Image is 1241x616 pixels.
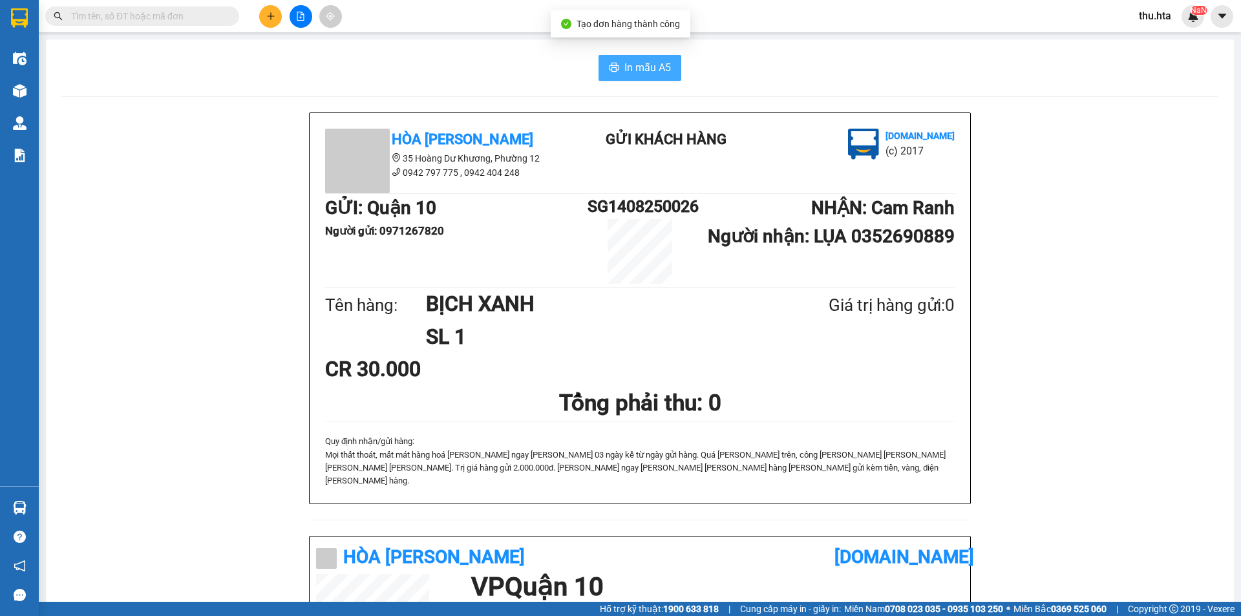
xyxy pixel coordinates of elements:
span: question-circle [14,531,26,543]
img: logo-vxr [11,8,28,28]
div: CR 30.000 [325,353,533,385]
h1: BỊCH XANH [426,288,766,320]
li: 35 Hoàng Dư Khương, Phường 12 [325,151,558,165]
span: thu.hta [1129,8,1182,24]
li: (c) 2017 [886,143,955,159]
span: | [1116,602,1118,616]
strong: 0708 023 035 - 0935 103 250 [885,604,1003,614]
span: In mẫu A5 [624,59,671,76]
b: Hòa [PERSON_NAME] [343,546,525,568]
strong: 0369 525 060 [1051,604,1107,614]
h1: VP Quận 10 [471,574,957,600]
span: file-add [296,12,305,21]
span: message [14,589,26,601]
span: notification [14,560,26,572]
button: caret-down [1211,5,1233,28]
span: Miền Nam [844,602,1003,616]
span: phone [392,167,401,176]
button: aim [319,5,342,28]
span: search [54,12,63,21]
span: caret-down [1216,10,1228,22]
div: Quy định nhận/gửi hàng : [325,435,955,488]
button: printerIn mẫu A5 [599,55,681,81]
span: aim [326,12,335,21]
span: Tạo đơn hàng thành công [577,19,680,29]
img: logo.jpg [140,16,171,47]
li: 0942 797 775 , 0942 404 248 [325,165,558,180]
h1: SL 1 [426,321,766,353]
b: Người gửi : 0971267820 [325,224,444,237]
span: ⚪️ [1006,606,1010,611]
b: Hòa [PERSON_NAME] [392,131,533,147]
sup: NaN [1191,6,1207,15]
p: Mọi thất thoát, mất mát hàng hoá [PERSON_NAME] ngay [PERSON_NAME] 03 ngày kể từ ngày g... [325,449,955,488]
h1: SG1408250026 [588,194,692,219]
img: warehouse-icon [13,116,27,130]
img: warehouse-icon [13,52,27,65]
b: Gửi khách hàng [80,19,128,80]
span: Hỗ trợ kỹ thuật: [600,602,719,616]
b: [DOMAIN_NAME] [834,546,974,568]
b: [DOMAIN_NAME] [886,131,955,141]
div: Giá trị hàng gửi: 0 [766,292,955,319]
img: logo.jpg [848,129,879,160]
h1: Tổng phải thu: 0 [325,385,955,421]
b: NHẬN : Cam Ranh [811,197,955,218]
div: Tên hàng: [325,292,426,319]
img: icon-new-feature [1187,10,1199,22]
span: environment [392,153,401,162]
b: [DOMAIN_NAME] [109,49,178,59]
b: GỬI : Quận 10 [325,197,436,218]
li: (c) 2017 [109,61,178,78]
strong: 1900 633 818 [663,604,719,614]
button: plus [259,5,282,28]
b: Gửi khách hàng [606,131,727,147]
span: copyright [1169,604,1178,613]
span: Cung cấp máy in - giấy in: [740,602,841,616]
input: Tìm tên, số ĐT hoặc mã đơn [71,9,224,23]
img: warehouse-icon [13,84,27,98]
span: plus [266,12,275,21]
b: Hòa [PERSON_NAME] [16,83,73,167]
span: printer [609,62,619,74]
img: warehouse-icon [13,501,27,515]
b: Người nhận : LỤA 0352690889 [708,226,955,247]
span: Miền Bắc [1013,602,1107,616]
span: check-circle [561,19,571,29]
img: solution-icon [13,149,27,162]
span: | [728,602,730,616]
button: file-add [290,5,312,28]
